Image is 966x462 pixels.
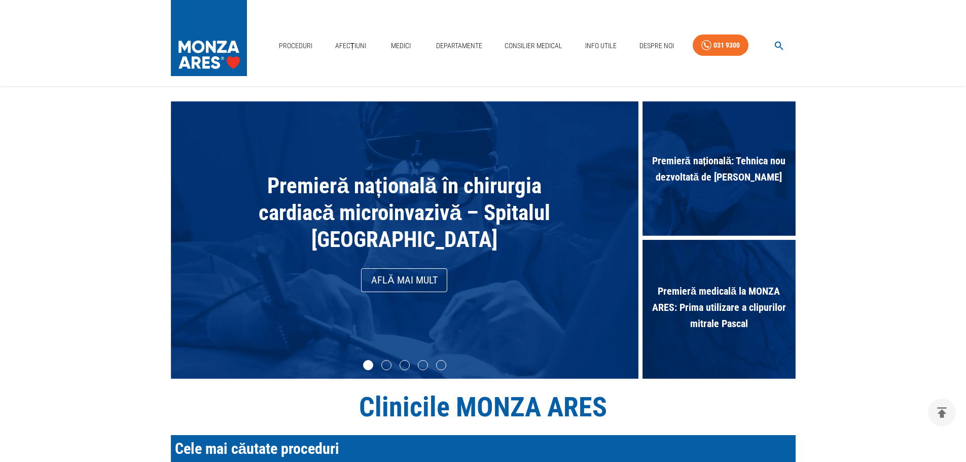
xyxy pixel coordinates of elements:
a: 031 9300 [693,34,748,56]
a: Departamente [432,35,486,56]
li: slide item 5 [436,360,446,370]
div: Premieră națională: Tehnica nou dezvoltată de [PERSON_NAME] [642,101,796,240]
span: Premieră națională în chirurgia cardiacă microinvazivă – Spitalul [GEOGRAPHIC_DATA] [259,173,551,252]
li: slide item 3 [400,360,410,370]
span: Cele mai căutate proceduri [175,440,340,457]
a: Proceduri [275,35,316,56]
h1: Clinicile MONZA ARES [171,391,796,423]
li: slide item 4 [418,360,428,370]
a: Despre Noi [635,35,678,56]
li: slide item 2 [381,360,391,370]
div: 031 9300 [713,39,740,52]
a: Consilier Medical [500,35,566,56]
a: Afecțiuni [331,35,371,56]
div: Premieră medicală la MONZA ARES: Prima utilizare a clipurilor mitrale Pascal [642,240,796,378]
a: Medici [385,35,417,56]
a: Află mai mult [361,268,447,292]
li: slide item 1 [363,360,373,370]
button: delete [928,399,956,427]
span: Premieră medicală la MONZA ARES: Prima utilizare a clipurilor mitrale Pascal [642,278,796,337]
span: Premieră națională: Tehnica nou dezvoltată de [PERSON_NAME] [642,148,796,190]
a: Info Utile [581,35,621,56]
